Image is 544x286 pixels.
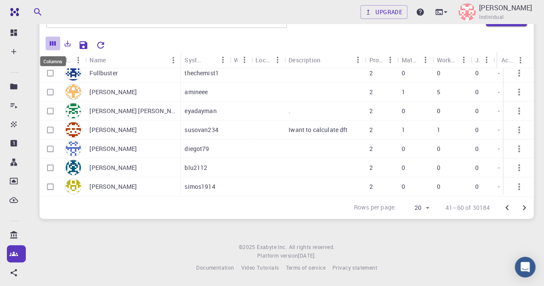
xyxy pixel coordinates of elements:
[65,122,81,138] img: avatar
[369,88,373,96] p: 2
[184,126,218,134] p: susovan234
[475,107,479,115] p: 0
[397,52,433,68] div: Materials
[196,264,234,271] span: Documentation
[498,145,500,153] p: -
[400,202,432,214] div: 20
[239,243,257,252] span: © 2025
[515,257,535,277] div: Open Intercom Messenger
[419,53,433,67] button: Menu
[351,53,365,67] button: Menu
[369,69,373,77] p: 2
[89,69,118,77] p: Fullbuster
[402,182,405,191] p: 0
[196,264,234,272] a: Documentation
[501,52,513,68] div: Actions
[437,182,440,191] p: 0
[497,52,527,68] div: Actions
[437,69,440,77] p: 0
[513,53,527,67] button: Menu
[369,182,373,191] p: 2
[60,37,75,50] button: Export
[241,264,279,272] a: Video Tutorials
[332,264,377,272] a: Privacy statement
[369,163,373,172] p: 2
[89,52,106,68] div: Name
[458,3,476,21] img: JD Francois
[498,69,500,77] p: -
[479,3,532,13] p: [PERSON_NAME]
[446,203,490,212] p: 41–60 of 30184
[230,52,251,68] div: Web
[332,264,377,271] span: Privacy statement
[437,88,440,96] p: 5
[433,52,471,68] div: Workflows
[369,107,373,115] p: 2
[46,37,60,50] button: Columns
[17,6,48,14] span: Support
[479,13,504,22] span: Individual
[402,107,405,115] p: 0
[402,88,405,96] p: 1
[89,107,176,115] p: [PERSON_NAME] [PERSON_NAME]
[402,126,405,134] p: 1
[475,126,479,134] p: 0
[289,52,320,68] div: Description
[61,52,85,68] div: Icon
[384,53,397,67] button: Menu
[354,203,396,213] p: Rows per page:
[251,52,284,68] div: Location
[498,126,500,134] p: -
[65,103,81,119] img: avatar
[402,163,405,172] p: 0
[475,163,479,172] p: 0
[184,182,215,191] p: simos1914
[289,107,290,115] p: .
[298,252,316,260] a: [DATE].
[289,243,335,252] span: All rights reserved.
[365,52,397,68] div: Projects
[180,52,230,68] div: System Name
[184,145,209,153] p: diegot79
[106,53,120,67] button: Sort
[202,53,216,67] button: Sort
[284,52,365,68] div: Description
[257,252,298,260] span: Platform version
[237,53,251,67] button: Menu
[498,107,500,115] p: -
[89,88,137,96] p: [PERSON_NAME]
[516,199,533,216] button: Go to next page
[184,88,208,96] p: amineee
[40,56,66,66] div: Columns
[89,126,137,134] p: [PERSON_NAME]
[298,252,316,259] span: [DATE] .
[184,107,216,115] p: eyadayman
[498,199,516,216] button: Go to previous page
[89,182,137,191] p: [PERSON_NAME]
[437,163,440,172] p: 0
[270,53,284,67] button: Menu
[475,182,479,191] p: 0
[457,53,471,67] button: Menu
[184,69,219,77] p: thechemist1
[257,243,287,252] a: Exabyte Inc.
[65,160,81,175] img: avatar
[286,264,325,271] span: Terms of service
[475,88,479,96] p: 0
[402,52,419,68] div: Materials
[166,53,180,67] button: Menu
[216,53,230,67] button: Menu
[437,52,457,68] div: Workflows
[498,163,500,172] p: -
[257,243,287,250] span: Exabyte Inc.
[369,145,373,153] p: 2
[289,126,347,134] p: Iwant to calculate dft
[65,65,81,81] img: avatar
[241,264,279,271] span: Video Tutorials
[89,145,137,153] p: [PERSON_NAME]
[498,88,500,96] p: -
[475,145,479,153] p: 0
[184,163,207,172] p: blu2112
[7,8,19,16] img: logo
[85,52,180,68] div: Name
